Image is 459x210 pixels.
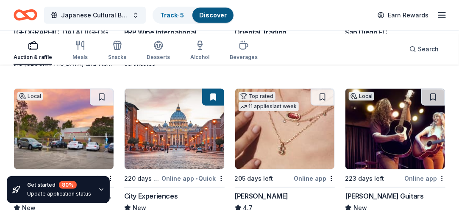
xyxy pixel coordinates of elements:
[72,37,88,65] button: Meals
[349,92,374,101] div: Local
[108,37,126,65] button: Snacks
[17,92,43,101] div: Local
[235,191,289,201] div: [PERSON_NAME]
[153,7,234,24] button: Track· 5Discover
[72,54,88,61] div: Meals
[196,175,198,182] span: •
[124,191,178,201] div: City Experiences
[239,92,275,101] div: Top rated
[108,54,126,61] div: Snacks
[190,54,209,61] div: Alcohol
[345,89,445,169] img: Image for Taylor Guitars
[230,54,258,61] div: Beverages
[160,11,184,19] a: Track· 5
[345,191,424,201] div: [PERSON_NAME] Guitars
[14,5,37,25] a: Home
[403,41,445,58] button: Search
[235,27,287,37] div: Oriental Trading
[61,10,129,20] span: Japanese Cultural Bazaar
[162,173,225,184] div: Online app Quick
[147,54,170,61] div: Desserts
[14,89,114,169] img: Image for Soapy Joe's Car Wash
[124,27,196,37] div: PRP Wine International
[294,173,335,184] div: Online app
[27,190,91,197] div: Update application status
[125,89,224,169] img: Image for City Experiences
[14,27,114,37] div: [GEOGRAPHIC_DATA] ([GEOGRAPHIC_DATA])
[27,181,91,189] div: Get started
[404,173,445,184] div: Online app
[418,44,439,54] span: Search
[14,54,52,61] div: Auction & raffle
[14,37,52,65] button: Auction & raffle
[147,37,170,65] button: Desserts
[345,27,387,37] div: San Diego FC
[373,8,434,23] a: Earn Rewards
[235,174,273,184] div: 205 days left
[235,89,335,169] img: Image for Kendra Scott
[230,37,258,65] button: Beverages
[44,7,146,24] button: Japanese Cultural Bazaar
[190,37,209,65] button: Alcohol
[345,174,384,184] div: 223 days left
[239,102,299,111] div: 11 applies last week
[59,181,77,189] div: 80 %
[199,11,227,19] a: Discover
